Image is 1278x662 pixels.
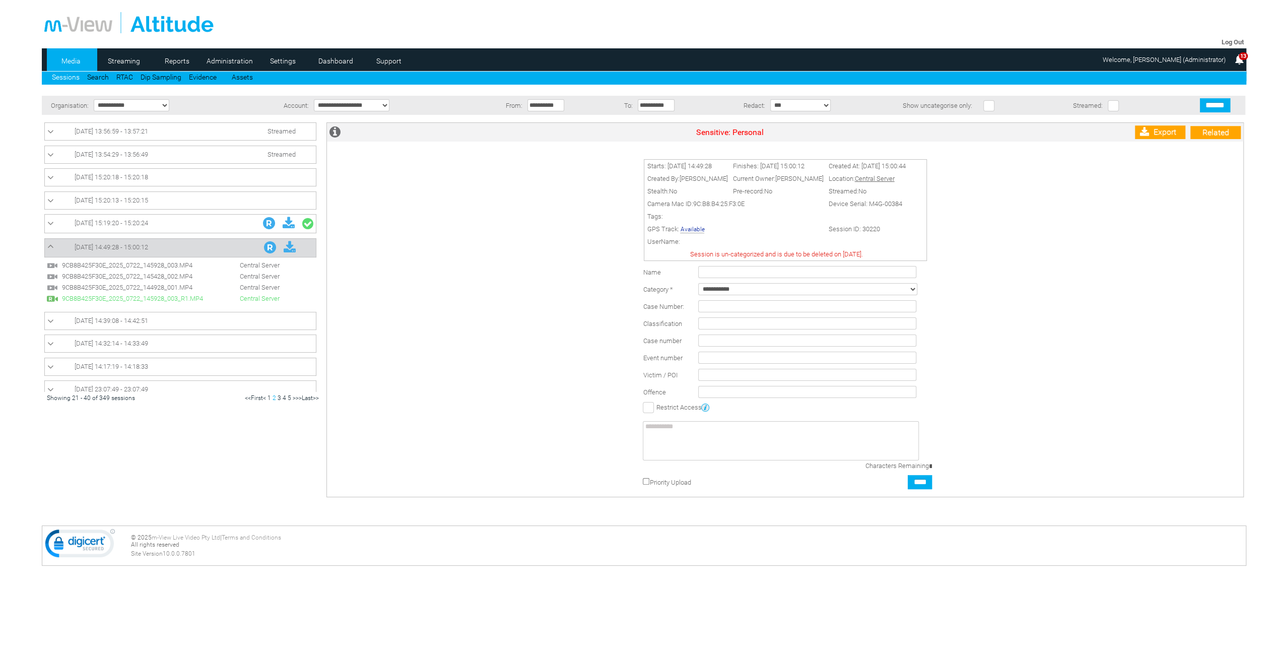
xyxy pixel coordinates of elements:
[245,394,263,402] a: <<First
[47,241,313,254] a: [DATE] 14:49:28 - 15:00:12
[47,383,313,395] a: [DATE] 23:07:49 - 23:07:49
[52,73,80,81] a: Sessions
[47,194,313,207] a: [DATE] 15:20:13 - 15:20:15
[679,175,727,182] span: [PERSON_NAME]
[47,125,313,138] a: [DATE] 13:56:59 - 13:57:21
[903,102,972,109] span: Show uncategorise only:
[47,217,313,230] a: [DATE] 15:19:20 - 15:20:24
[75,219,148,227] span: [DATE] 15:19:20 - 15:20:24
[1190,126,1241,139] a: Related
[75,385,148,393] span: [DATE] 23:07:49 - 23:07:49
[75,317,148,324] span: [DATE] 14:39:08 - 14:42:51
[649,479,691,486] label: Priority Upload
[640,401,934,414] td: Restrict Access
[267,394,271,402] a: 1
[59,273,213,280] span: 9CB8B425F30E_2025_0722_145428_002.MP4
[215,261,285,269] span: Central Server
[647,213,662,220] span: Tags:
[644,185,730,197] td: Stealth:
[643,371,677,379] span: Victim / POI
[693,200,744,208] span: 9C:B8:B4:25:F3:0E
[59,284,213,291] span: 9CB8B425F30E_2025_0722_144928_001.MP4
[647,162,665,170] span: Starts:
[644,197,826,210] td: Camera Mac ID:
[854,175,894,182] span: Central Server
[364,53,413,69] a: Support
[163,550,195,557] span: 10.0.0.7801
[59,261,213,269] span: 9CB8B425F30E_2025_0722_145928_003.MP4
[258,53,307,69] a: Settings
[643,388,665,396] span: Offence
[1135,125,1185,139] a: Export
[608,96,635,115] td: To:
[47,394,135,402] span: Showing 21 - 40 of 349 sessions
[215,295,285,302] span: Central Server
[311,53,360,69] a: Dashboard
[75,243,148,251] span: [DATE] 14:49:28 - 15:00:12
[251,96,311,115] td: Account:
[643,320,682,327] span: Classification
[1233,53,1245,65] img: bell25.png
[868,200,902,208] span: M4G-00384
[828,225,860,233] span: Session ID:
[643,337,681,345] span: Case number
[75,196,148,204] span: [DATE] 15:20:13 - 15:20:15
[47,282,58,293] img: video24.svg
[1239,52,1248,60] span: 13
[690,250,862,258] span: Session is un-categorized and is due to be deleted on [DATE].
[760,162,804,170] span: [DATE] 15:00:12
[288,394,291,402] a: 5
[47,271,58,282] img: video24.svg
[264,241,276,253] img: R_Indication.svg
[267,151,296,158] span: Streamed
[152,534,220,541] a: m-View Live Video Pty Ltd
[1222,38,1244,46] a: Log Out
[647,225,679,233] span: GPS Track:
[826,185,908,197] td: Streamed:
[47,53,96,69] a: Media
[47,283,285,291] a: 9CB8B425F30E_2025_0722_144928_001.MP4 Central Server
[643,354,682,362] span: Event number
[47,149,313,161] a: [DATE] 13:54:29 - 13:56:49
[730,185,826,197] td: Pre-record:
[222,534,281,541] a: Terms and Conditions
[801,462,932,470] div: Characters Remaining
[293,394,296,402] a: >
[647,238,680,245] span: UserName:
[75,363,148,370] span: [DATE] 14:17:19 - 14:18:33
[668,187,677,195] span: No
[680,226,704,233] a: Available
[643,286,672,293] label: Category *
[75,127,148,135] span: [DATE] 13:56:59 - 13:57:21
[75,151,148,158] span: [DATE] 13:54:29 - 13:56:49
[828,200,867,208] span: Device Serial:
[75,173,148,181] span: [DATE] 15:20:18 - 15:20:18
[215,273,285,280] span: Central Server
[131,550,1243,557] div: Site Version
[764,187,772,195] span: No
[775,175,823,182] span: [PERSON_NAME]
[59,295,213,302] span: 9CB8B425F30E_2025_0722_145928_003_R1.MP4
[1073,102,1103,109] span: Streamed:
[667,162,711,170] span: [DATE] 14:49:28
[45,528,115,563] img: DigiCert Secured Site Seal
[263,394,266,402] a: <
[718,96,768,115] td: Redact:
[861,162,905,170] span: [DATE] 15:00:44
[828,162,859,170] span: Created At:
[644,172,730,185] td: Created By:
[732,162,758,170] span: Finishes:
[100,53,149,69] a: Streaming
[42,96,91,115] td: Organisation:
[206,53,254,69] a: Administration
[278,394,281,402] a: 3
[47,315,313,327] a: [DATE] 14:39:08 - 14:42:51
[141,73,181,81] a: Dip Sampling
[643,269,660,276] label: Name
[189,73,217,81] a: Evidence
[47,261,285,269] a: 9CB8B425F30E_2025_0722_145928_003.MP4 Central Server
[296,394,302,402] a: >>
[47,361,313,373] a: [DATE] 14:17:19 - 14:18:33
[47,272,285,280] a: 9CB8B425F30E_2025_0722_145428_002.MP4 Central Server
[643,303,684,310] span: Case Number:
